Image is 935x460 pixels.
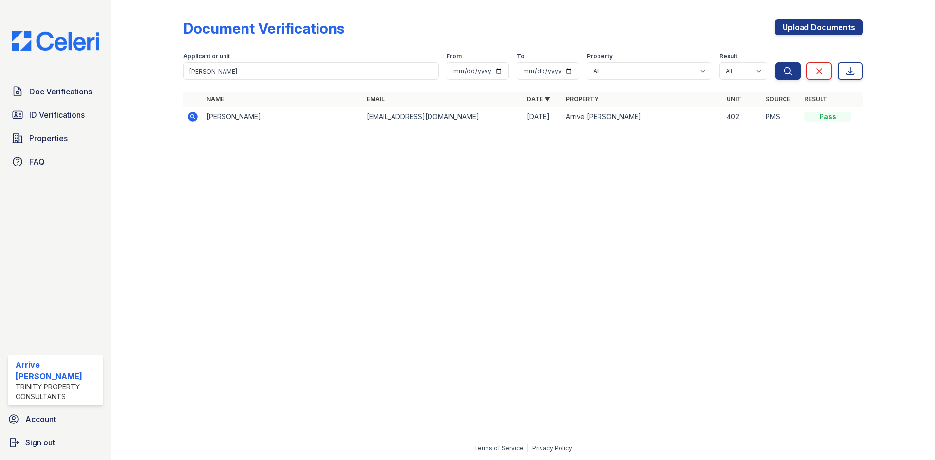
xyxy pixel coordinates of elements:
div: | [527,444,529,452]
a: Date ▼ [527,95,550,103]
label: Result [719,53,737,60]
div: Trinity Property Consultants [16,382,99,402]
a: Terms of Service [474,444,524,452]
div: Document Verifications [183,19,344,37]
td: [PERSON_NAME] [203,107,363,127]
img: CE_Logo_Blue-a8612792a0a2168367f1c8372b55b34899dd931a85d93a1a3d3e32e68fde9ad4.png [4,31,107,51]
input: Search by name, email, or unit number [183,62,439,80]
a: Name [206,95,224,103]
a: Doc Verifications [8,82,103,101]
span: Sign out [25,437,55,448]
span: ID Verifications [29,109,85,121]
a: Account [4,409,107,429]
label: Applicant or unit [183,53,230,60]
td: PMS [762,107,801,127]
a: Unit [727,95,741,103]
td: [EMAIL_ADDRESS][DOMAIN_NAME] [363,107,523,127]
td: 402 [723,107,762,127]
a: Property [566,95,598,103]
a: Email [367,95,385,103]
a: Source [766,95,790,103]
a: Sign out [4,433,107,452]
td: [DATE] [523,107,562,127]
a: Privacy Policy [532,444,572,452]
a: Result [804,95,827,103]
a: Upload Documents [775,19,863,35]
a: Properties [8,129,103,148]
div: Pass [804,112,851,122]
td: Arrive [PERSON_NAME] [562,107,722,127]
label: To [517,53,524,60]
label: Property [587,53,613,60]
a: ID Verifications [8,105,103,125]
span: Account [25,413,56,425]
a: FAQ [8,152,103,171]
div: Arrive [PERSON_NAME] [16,359,99,382]
span: FAQ [29,156,45,167]
span: Properties [29,132,68,144]
span: Doc Verifications [29,86,92,97]
label: From [447,53,462,60]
